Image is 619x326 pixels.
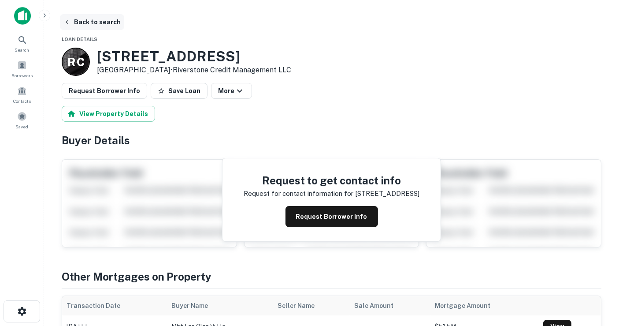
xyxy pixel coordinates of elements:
h4: Buyer Details [62,132,601,148]
button: Save Loan [151,83,208,99]
th: Buyer Name [167,296,273,315]
a: Contacts [3,82,41,106]
button: More [211,83,252,99]
button: Request Borrower Info [62,83,147,99]
span: Loan Details [62,37,97,42]
h4: Other Mortgages on Property [62,269,601,285]
th: Seller Name [273,296,350,315]
th: Sale Amount [350,296,430,315]
p: Request for contact information for [244,188,353,199]
p: R C [68,53,84,71]
th: Mortgage Amount [431,296,539,315]
a: Borrowers [3,57,41,81]
span: Search [15,46,30,53]
a: Search [3,31,41,55]
h3: [STREET_ADDRESS] [97,48,291,65]
p: [STREET_ADDRESS] [355,188,419,199]
iframe: To enrich screen reader interactions, please activate Accessibility in Grammarly extension settings [575,255,619,298]
th: Transaction Date [62,296,167,315]
span: Contacts [13,97,31,105]
span: Borrowers [11,72,33,79]
a: Saved [3,108,41,132]
button: Back to search [60,14,124,30]
div: Chat Widget [575,255,619,298]
button: View Property Details [62,106,155,122]
button: Request Borrower Info [285,206,378,227]
p: [GEOGRAPHIC_DATA] • [97,65,291,75]
a: Riverstone Credit Management LLC [173,66,291,74]
h4: Request to get contact info [244,172,419,188]
span: Saved [16,123,29,130]
a: R C [62,48,90,76]
img: capitalize-icon.png [14,7,31,25]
